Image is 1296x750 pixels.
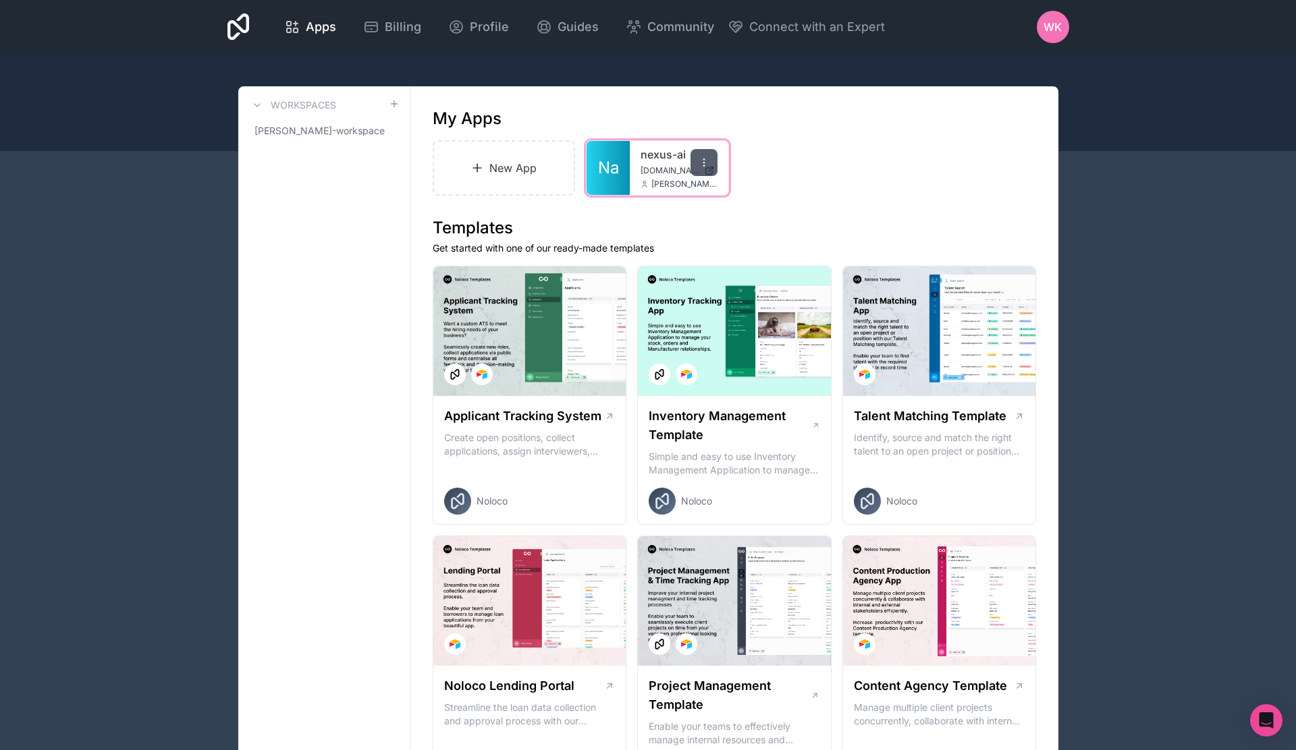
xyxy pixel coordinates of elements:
[854,676,1007,695] h1: Content Agency Template
[859,639,870,650] img: Airtable Logo
[641,146,718,163] a: nexus-ai
[273,12,347,42] a: Apps
[477,369,487,380] img: Airtable Logo
[249,119,400,143] a: [PERSON_NAME]-workspace
[641,165,699,176] span: [DOMAIN_NAME]
[649,676,810,714] h1: Project Management Template
[1044,19,1062,35] span: WK
[615,12,725,42] a: Community
[859,369,870,380] img: Airtable Logo
[450,639,460,650] img: Airtable Logo
[444,407,601,426] h1: Applicant Tracking System
[886,494,917,508] span: Noloco
[306,18,336,36] span: Apps
[598,157,619,179] span: Na
[254,124,385,138] span: [PERSON_NAME]-workspace
[587,141,630,195] a: Na
[647,18,714,36] span: Community
[444,701,616,728] p: Streamline the loan data collection and approval process with our Lending Portal template.
[558,18,599,36] span: Guides
[470,18,509,36] span: Profile
[271,98,336,112] h3: Workspaces
[525,12,610,42] a: Guides
[1250,704,1282,737] div: Open Intercom Messenger
[433,108,502,129] h1: My Apps
[681,369,692,380] img: Airtable Logo
[433,241,1037,255] p: Get started with one of our ready-made templates
[444,431,616,458] p: Create open positions, collect applications, assign interviewers, centralise candidate feedback a...
[249,97,336,113] a: Workspaces
[477,494,508,508] span: Noloco
[649,407,811,444] h1: Inventory Management Template
[854,407,1006,426] h1: Talent Matching Template
[641,165,718,176] a: [DOMAIN_NAME]
[854,701,1025,728] p: Manage multiple client projects concurrently, collaborate with internal and external stakeholders...
[437,12,520,42] a: Profile
[651,179,718,190] span: [PERSON_NAME][EMAIL_ADDRESS][DOMAIN_NAME]
[681,494,712,508] span: Noloco
[728,18,885,36] button: Connect with an Expert
[649,720,820,747] p: Enable your teams to effectively manage internal resources and execute client projects on time.
[433,217,1037,239] h1: Templates
[681,639,692,650] img: Airtable Logo
[433,140,576,196] a: New App
[385,18,421,36] span: Billing
[444,676,574,695] h1: Noloco Lending Portal
[352,12,432,42] a: Billing
[749,18,885,36] span: Connect with an Expert
[649,450,820,477] p: Simple and easy to use Inventory Management Application to manage your stock, orders and Manufact...
[854,431,1025,458] p: Identify, source and match the right talent to an open project or position with our Talent Matchi...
